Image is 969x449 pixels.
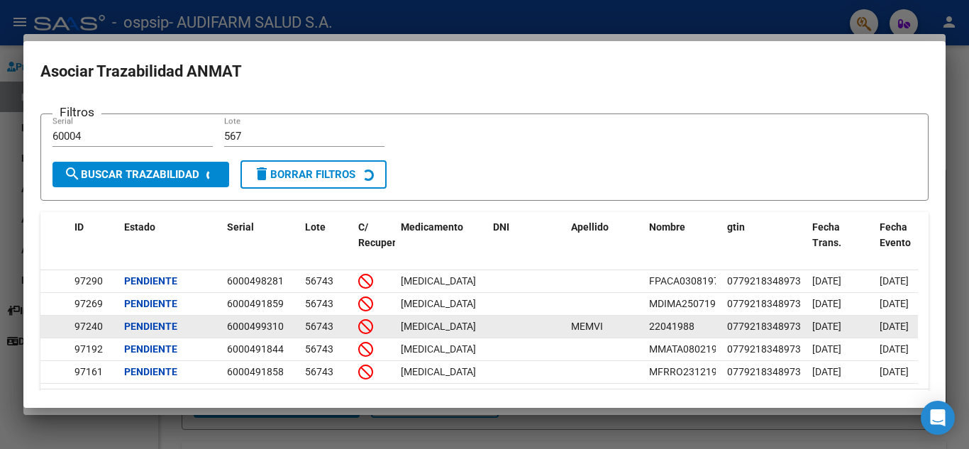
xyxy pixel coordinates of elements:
[227,321,284,332] span: 6000499310
[565,212,643,275] datatable-header-cell: Apellido
[571,221,609,233] span: Apellido
[124,343,177,355] strong: Pendiente
[74,298,103,309] span: 97269
[880,366,909,377] span: [DATE]
[305,275,333,287] span: 56743
[305,343,333,355] span: 56743
[221,212,299,275] datatable-header-cell: Serial
[253,165,270,182] mat-icon: delete
[812,221,841,249] span: Fecha Trans.
[118,212,221,275] datatable-header-cell: Estado
[52,162,229,187] button: Buscar Trazabilidad
[40,58,929,85] h2: Asociar Trazabilidad ANMAT
[880,275,909,287] span: [DATE]
[358,221,402,249] span: C/ Recupero
[812,275,841,287] span: [DATE]
[649,343,729,355] span: MMATA08021990
[74,221,84,233] span: ID
[124,298,177,309] strong: Pendiente
[401,366,476,377] span: BIKTARVY
[401,298,476,309] span: BIKTARVY
[240,160,387,189] button: Borrar Filtros
[227,343,284,355] span: 6000491844
[227,298,284,309] span: 6000491859
[305,366,333,377] span: 56743
[227,275,284,287] span: 6000498281
[649,321,694,332] span: 22041988
[571,321,603,332] span: MEMVI
[727,366,807,377] span: 07792183489736
[812,298,841,309] span: [DATE]
[299,212,353,275] datatable-header-cell: Lote
[727,275,807,287] span: 07792183489736
[74,321,103,332] span: 97240
[124,221,155,233] span: Estado
[227,366,284,377] span: 6000491858
[353,212,395,275] datatable-header-cell: C/ Recupero
[69,212,118,275] datatable-header-cell: ID
[493,221,509,233] span: DNI
[305,298,333,309] span: 56743
[74,275,103,287] span: 97290
[812,366,841,377] span: [DATE]
[64,165,81,182] mat-icon: search
[880,343,909,355] span: [DATE]
[124,366,177,377] strong: Pendiente
[401,321,476,332] span: BIKTARVY
[649,298,727,309] span: MDIMA25071980
[812,321,841,332] span: [DATE]
[874,212,941,275] datatable-header-cell: Fecha Evento
[305,221,326,233] span: Lote
[649,221,685,233] span: Nombre
[253,168,355,181] span: Borrar Filtros
[124,321,177,332] strong: Pendiente
[401,343,476,355] span: BIKTARVY
[807,212,874,275] datatable-header-cell: Fecha Trans.
[401,275,476,287] span: BIKTARVY
[721,212,807,275] datatable-header-cell: gtin
[74,343,103,355] span: 97192
[487,212,565,275] datatable-header-cell: DNI
[305,321,333,332] span: 56743
[812,343,841,355] span: [DATE]
[880,321,909,332] span: [DATE]
[649,366,729,377] span: MFRRO23121997
[880,298,909,309] span: [DATE]
[124,275,177,287] strong: Pendiente
[921,401,955,435] div: Open Intercom Messenger
[227,221,254,233] span: Serial
[74,366,103,377] span: 97161
[727,321,807,332] span: 07792183489736
[40,389,216,425] div: 6 total
[52,103,101,121] h3: Filtros
[643,212,721,275] datatable-header-cell: Nombre
[64,168,199,181] span: Buscar Trazabilidad
[880,221,911,249] span: Fecha Evento
[727,221,745,233] span: gtin
[401,221,463,233] span: Medicamento
[727,298,807,309] span: 07792183489736
[727,343,807,355] span: 07792183489736
[395,212,487,275] datatable-header-cell: Medicamento
[649,275,725,287] span: FPACA03081974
